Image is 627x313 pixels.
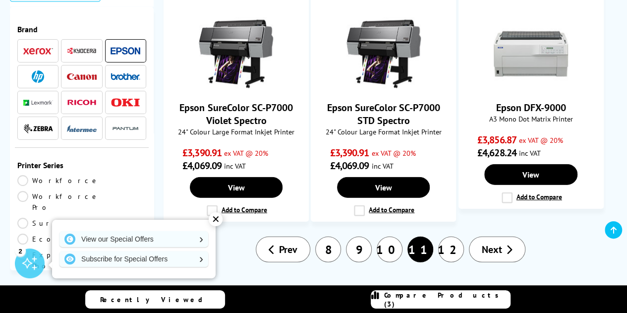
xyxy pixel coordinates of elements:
a: View [337,177,430,198]
img: Lexmark [23,100,53,106]
a: Workforce [17,175,100,186]
img: Epson DFX-9000 [494,17,568,91]
img: Ricoh [67,100,97,105]
span: 24" Colour Large Format Inkjet Printer [169,127,303,136]
img: Xerox [23,48,53,55]
span: £3,390.91 [330,146,369,159]
img: Epson SureColor SC-P7000 Violet Spectro [199,17,273,91]
a: Epson [111,45,140,57]
a: Ricoh [67,96,97,109]
img: Epson [111,47,140,55]
img: OKI [111,98,140,107]
span: inc VAT [224,161,246,171]
a: View [484,164,577,185]
a: Brother [111,70,140,83]
a: HP [23,70,53,83]
span: £3,390.91 [182,146,222,159]
span: inc VAT [371,161,393,171]
a: View [190,177,283,198]
a: Compare Products (3) [371,290,511,309]
span: ex VAT @ 20% [224,148,268,158]
a: 12 [438,237,464,262]
span: Brand [17,24,146,34]
a: Epson SureColor SC-P7000 Violet Spectro [199,83,273,93]
label: Add to Compare [502,192,562,203]
a: EcoTank [17,234,82,245]
span: Compare Products (3) [384,291,510,309]
a: Intermec [67,122,97,134]
a: 10 [377,237,402,262]
a: Epson SureColor SC-P7000 STD Spectro [346,83,421,93]
a: Prev [256,237,310,262]
a: Kyocera [67,45,97,57]
img: Zebra [23,124,53,133]
span: Printer Series [17,160,146,170]
a: View our Special Offers [59,231,208,247]
div: ✕ [209,212,223,226]
span: £4,069.09 [330,159,369,172]
a: Next [469,237,525,262]
img: Pantum [111,123,140,134]
img: Canon [67,73,97,80]
label: Add to Compare [207,205,267,216]
span: £4,069.09 [182,159,222,172]
img: Kyocera [67,47,97,55]
span: ex VAT @ 20% [519,135,563,145]
img: Epson SureColor SC-P7000 STD Spectro [346,17,421,91]
a: Epson DFX-9000 [494,83,568,93]
a: Epson DFX-9000 [496,101,566,114]
a: 9 [346,237,372,262]
a: Lexmark [23,96,53,109]
span: Recently Viewed [100,295,213,304]
img: Intermec [67,125,97,132]
span: A3 Mono Dot Matrix Printer [464,114,598,124]
span: Prev [279,243,297,256]
span: inc VAT [519,148,541,158]
a: SureColor [17,218,95,229]
a: Subscribe for Special Offers [59,251,208,267]
span: £4,628.24 [477,146,516,159]
a: Canon [67,70,97,83]
a: OKI [111,96,140,109]
a: Workforce Pro [17,191,100,213]
a: Epson SureColor SC-P7000 STD Spectro [327,101,440,127]
a: Xerox [23,45,53,57]
a: Recently Viewed [85,290,225,309]
span: ex VAT @ 20% [371,148,415,158]
a: Zebra [23,122,53,134]
img: Brother [111,73,140,80]
span: Next [482,243,502,256]
a: Epson SureColor SC-P7000 Violet Spectro [179,101,292,127]
span: £3,856.87 [477,133,516,146]
img: HP [32,70,44,83]
span: 24" Colour Large Format Inkjet Printer [316,127,451,136]
div: 2 [15,245,26,256]
label: Add to Compare [354,205,414,216]
a: 8 [315,237,341,262]
a: Pantum [111,122,140,134]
